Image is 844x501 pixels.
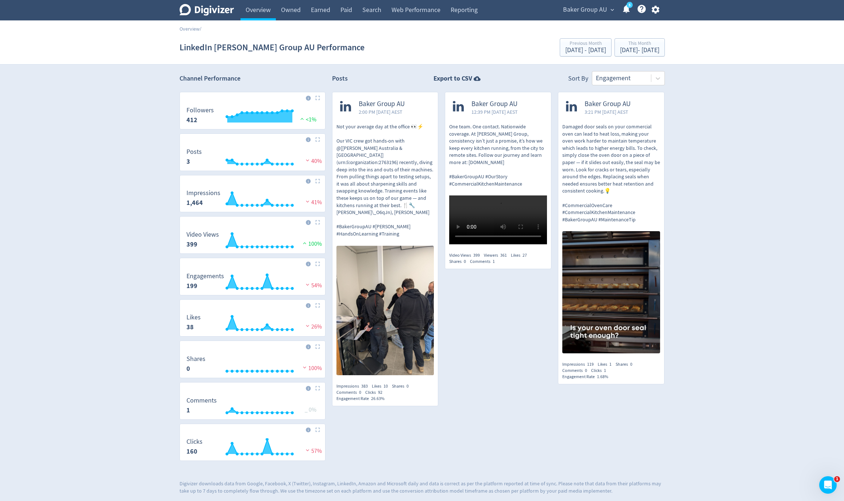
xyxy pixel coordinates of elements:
[591,368,610,374] div: Clicks
[620,41,659,47] div: This Month
[304,158,322,165] span: 40%
[304,447,322,455] span: 57%
[609,7,616,13] span: expand_more
[305,406,316,413] span: _ 0%
[614,38,665,57] button: This Month[DATE]- [DATE]
[336,123,434,238] p: Not your average day at the office 👀⚡️ Our VIC crew got hands-on with @[[PERSON_NAME] Australia &...
[315,96,320,100] img: Placeholder
[630,361,632,367] span: 0
[315,427,320,432] img: Placeholder
[186,355,205,363] dt: Shares
[315,344,320,349] img: Placeholder
[186,189,220,197] dt: Impressions
[445,92,551,246] a: Baker Group AU12:39 PM [DATE] AESTOne team. One contact. Nationwide coverage. At [PERSON_NAME] Gr...
[562,368,591,374] div: Comments
[371,396,385,401] span: 26.63%
[186,281,197,290] strong: 199
[597,374,608,380] span: 1.68%
[315,303,320,308] img: Placeholder
[315,179,320,183] img: Placeholder
[186,396,217,405] dt: Comments
[304,158,311,163] img: negative-performance.svg
[186,240,197,249] strong: 399
[180,26,200,32] a: Overview
[200,26,201,32] span: /
[392,383,413,389] div: Shares
[627,2,633,8] a: 5
[304,447,311,453] img: negative-performance.svg
[449,252,484,259] div: Video Views
[304,323,311,329] img: negative-performance.svg
[186,106,214,114] dt: Followers
[304,323,322,330] span: 26%
[186,406,190,415] strong: 1
[470,259,499,265] div: Comments
[523,252,527,258] span: 27
[406,383,409,389] span: 0
[604,368,606,373] span: 1
[562,231,660,353] img: https://media.cf.digivizer.com/images/linkedin-137139445-urn:li:share:7368151062639222784-599582a...
[186,438,203,446] dt: Clicks
[628,3,630,8] text: 5
[336,396,389,402] div: Engagement Rate
[186,447,197,456] strong: 160
[186,313,201,322] dt: Likes
[183,273,322,292] svg: Engagements 95
[301,365,322,372] span: 100%
[186,198,203,207] strong: 1,464
[336,389,365,396] div: Comments
[562,374,612,380] div: Engagement Rate
[473,252,480,258] span: 399
[298,116,316,123] span: <1%
[304,282,311,287] img: negative-performance.svg
[565,41,606,47] div: Previous Month
[304,199,311,204] img: negative-performance.svg
[384,383,388,389] span: 10
[183,107,322,126] svg: Followers 412
[449,123,547,187] p: One team. One contact. Nationwide coverage. At [PERSON_NAME] Group, consistency isn’t just a prom...
[186,364,190,373] strong: 0
[180,480,665,494] p: Digivizer downloads data from Google, Facebook, X (Twitter), Instagram, LinkedIn, Amazon and Micr...
[819,476,837,494] iframe: Intercom live chat
[471,100,518,108] span: Baker Group AU
[511,252,531,259] div: Likes
[834,476,840,482] span: 1
[361,383,368,389] span: 383
[183,231,322,250] svg: Video Views 399
[464,259,466,264] span: 0
[585,100,631,108] span: Baker Group AU
[186,272,224,280] dt: Engagements
[500,252,507,258] span: 361
[186,230,219,239] dt: Video Views
[562,361,598,368] div: Impressions
[315,386,320,391] img: Placeholder
[359,108,405,116] span: 2:00 PM [DATE] AEST
[183,190,322,209] svg: Impressions 962
[180,36,365,59] h1: LinkedIn [PERSON_NAME] Group AU Performance
[565,47,606,54] div: [DATE] - [DATE]
[186,148,202,156] dt: Posts
[186,323,194,331] strong: 38
[315,137,320,142] img: Placeholder
[301,240,308,246] img: positive-performance.svg
[568,74,588,85] div: Sort By
[359,389,361,395] span: 0
[378,389,382,395] span: 92
[558,92,664,356] a: Baker Group AU3:21 PM [DATE] AESTDamaged door seals on your commercial oven can lead to heat loss...
[186,157,190,166] strong: 3
[183,397,322,416] svg: Comments 1
[183,356,322,375] svg: Shares 0
[616,361,636,368] div: Shares
[315,220,320,225] img: Placeholder
[332,74,348,85] h2: Posts
[298,116,306,121] img: positive-performance.svg
[563,4,607,16] span: Baker Group AU
[609,361,612,367] span: 1
[304,282,322,289] span: 54%
[449,259,470,265] div: Shares
[484,252,511,259] div: Viewers
[620,47,659,54] div: [DATE] - [DATE]
[183,314,322,333] svg: Likes 27
[585,368,587,373] span: 0
[336,246,434,376] img: https://media.cf.digivizer.com/images/linkedin-137139445-urn:li:ugcPost:7371029664720408576-1789e...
